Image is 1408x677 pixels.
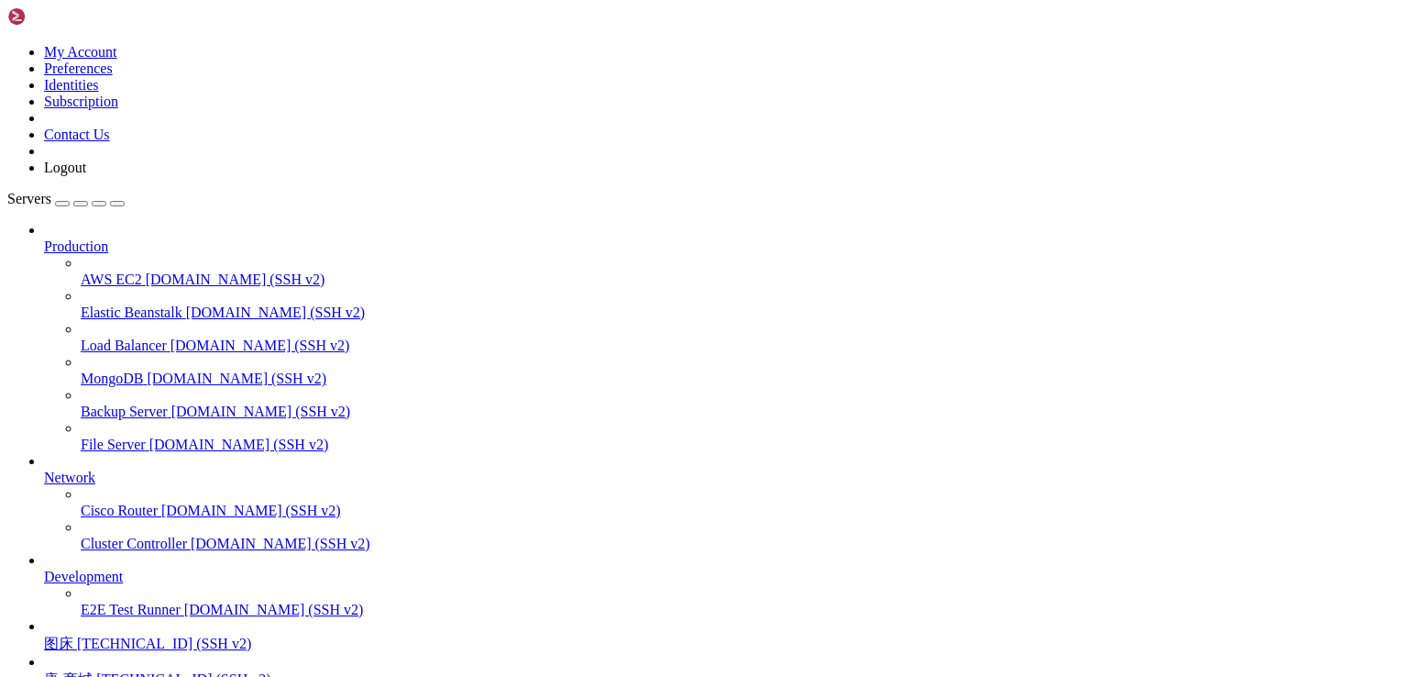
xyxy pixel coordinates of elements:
span: File Server [81,437,146,452]
span: Backup Server [81,404,168,419]
span: Load Balancer [81,338,167,353]
img: Shellngn [7,7,113,26]
li: Elastic Beanstalk [DOMAIN_NAME] (SSH v2) [81,288,1401,321]
span: [DOMAIN_NAME] (SSH v2) [171,404,351,419]
a: E2E Test Runner [DOMAIN_NAME] (SSH v2) [81,602,1401,618]
a: File Server [DOMAIN_NAME] (SSH v2) [81,437,1401,453]
span: [DOMAIN_NAME] (SSH v2) [184,602,364,617]
span: [DOMAIN_NAME] (SSH v2) [186,305,366,320]
li: E2E Test Runner [DOMAIN_NAME] (SSH v2) [81,585,1401,618]
a: Subscription [44,94,118,109]
a: My Account [44,44,117,60]
span: Production [44,239,108,254]
li: Production [44,222,1401,453]
span: Elastic Beanstalk [81,305,182,320]
span: [DOMAIN_NAME] (SSH v2) [146,272,325,287]
li: File Server [DOMAIN_NAME] (SSH v2) [81,420,1401,453]
a: Servers [7,191,125,206]
span: [DOMAIN_NAME] (SSH v2) [147,371,326,386]
a: Development [44,569,1401,585]
a: Preferences [44,61,113,76]
a: Load Balancer [DOMAIN_NAME] (SSH v2) [81,338,1401,354]
a: Backup Server [DOMAIN_NAME] (SSH v2) [81,404,1401,420]
a: Elastic Beanstalk [DOMAIN_NAME] (SSH v2) [81,305,1401,321]
a: Logout [44,160,86,175]
span: [DOMAIN_NAME] (SSH v2) [170,338,350,353]
span: MongoDB [81,371,143,386]
span: [DOMAIN_NAME] (SSH v2) [149,437,329,452]
span: Cluster Controller [81,536,187,551]
li: Cluster Controller [DOMAIN_NAME] (SSH v2) [81,519,1401,552]
li: Development [44,552,1401,618]
a: AWS EC2 [DOMAIN_NAME] (SSH v2) [81,272,1401,288]
a: Contact Us [44,127,110,142]
span: Network [44,470,95,485]
li: Cisco Router [DOMAIN_NAME] (SSH v2) [81,486,1401,519]
a: 图床 [TECHNICAL_ID] (SSH v2) [44,635,1401,654]
span: Servers [7,191,51,206]
a: Production [44,239,1401,255]
span: 图床 [44,636,73,651]
a: Cluster Controller [DOMAIN_NAME] (SSH v2) [81,536,1401,552]
li: AWS EC2 [DOMAIN_NAME] (SSH v2) [81,255,1401,288]
span: Cisco Router [81,503,158,518]
li: Load Balancer [DOMAIN_NAME] (SSH v2) [81,321,1401,354]
a: Network [44,470,1401,486]
a: Identities [44,77,99,93]
a: MongoDB [DOMAIN_NAME] (SSH v2) [81,371,1401,387]
span: [TECHNICAL_ID] (SSH v2) [77,636,251,651]
span: Development [44,569,123,584]
span: AWS EC2 [81,272,142,287]
li: MongoDB [DOMAIN_NAME] (SSH v2) [81,354,1401,387]
li: Network [44,453,1401,552]
a: Cisco Router [DOMAIN_NAME] (SSH v2) [81,503,1401,519]
span: [DOMAIN_NAME] (SSH v2) [161,503,341,518]
li: 图床 [TECHNICAL_ID] (SSH v2) [44,618,1401,654]
li: Backup Server [DOMAIN_NAME] (SSH v2) [81,387,1401,420]
span: [DOMAIN_NAME] (SSH v2) [191,536,370,551]
span: E2E Test Runner [81,602,181,617]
